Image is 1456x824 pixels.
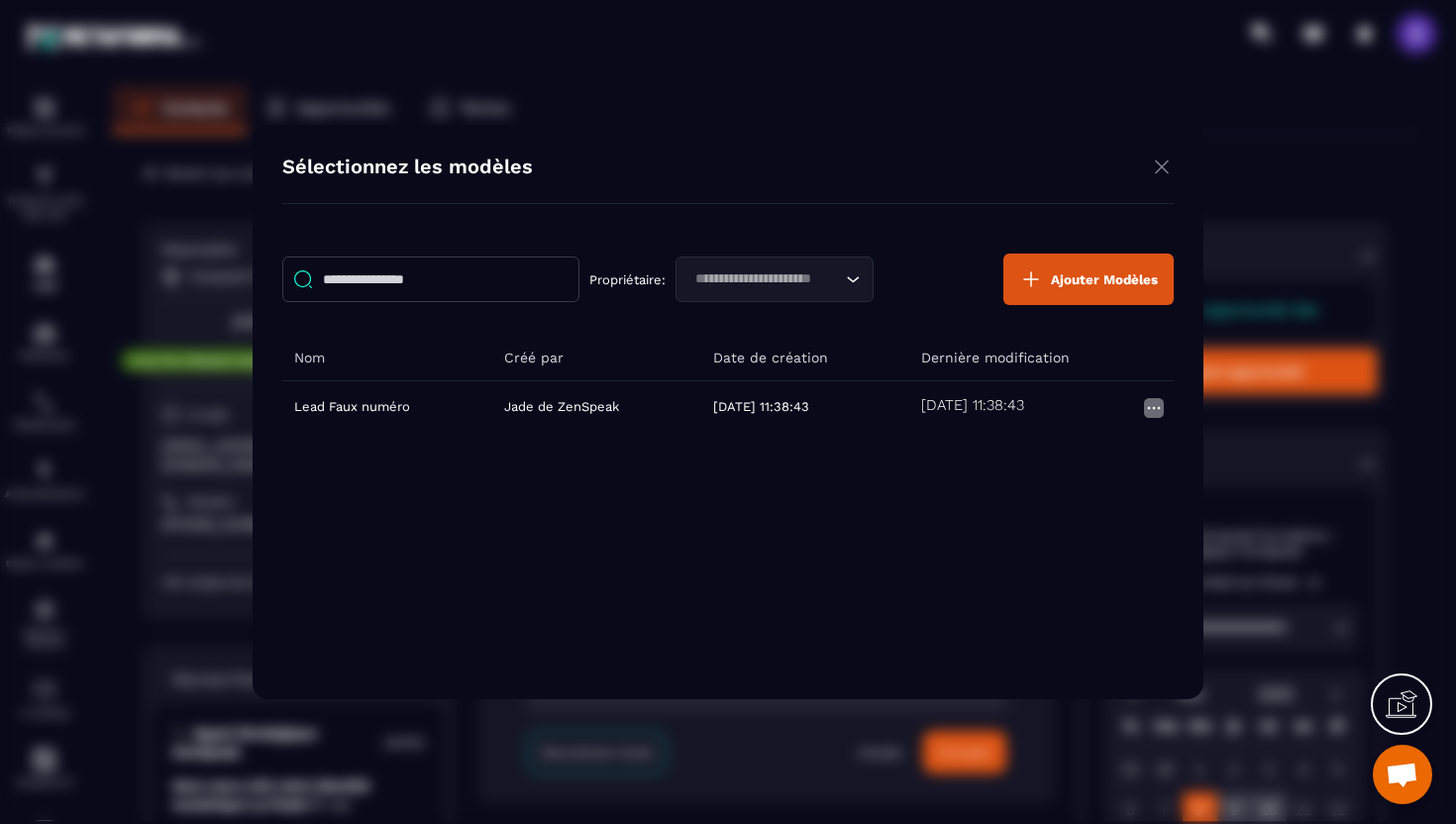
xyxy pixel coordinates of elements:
[1019,267,1043,291] img: plus
[492,381,701,432] td: Jade de ZenSpeak
[1003,254,1174,305] button: Ajouter Modèles
[1150,154,1174,179] img: close
[921,396,1024,416] h5: [DATE] 11:38:43
[909,335,1174,381] th: Dernière modification
[282,381,492,432] td: Lead Faux numéro
[676,257,874,302] div: Search for option
[1051,272,1158,287] span: Ajouter Modèles
[701,381,910,432] td: [DATE] 11:38:43
[282,154,533,183] h4: Sélectionnez les modèles
[1373,745,1432,804] div: Ouvrir le chat
[589,272,666,287] p: Propriétaire:
[282,335,492,381] th: Nom
[688,268,841,290] input: Search for option
[701,335,910,381] th: Date de création
[1142,396,1166,420] img: more icon
[492,335,701,381] th: Créé par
